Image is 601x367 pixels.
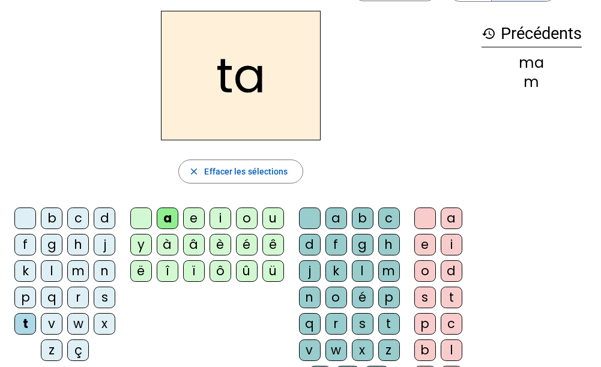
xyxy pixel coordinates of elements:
[352,313,373,335] div: s
[414,234,436,255] div: e
[414,260,436,282] div: o
[67,207,89,229] div: c
[67,339,89,361] div: ç
[41,207,62,229] div: b
[189,166,199,177] mat-icon: close
[94,207,115,229] div: d
[183,260,205,282] div: ï
[325,339,347,361] div: w
[236,207,258,229] div: o
[482,26,496,41] mat-icon: history
[262,207,284,229] div: u
[178,160,303,183] button: Effacer les sélections
[94,287,115,308] div: s
[441,339,462,361] div: l
[130,234,152,255] div: y
[378,207,400,229] div: c
[94,260,115,282] div: n
[299,313,321,335] div: q
[14,260,36,282] div: k
[325,207,347,229] div: a
[67,234,89,255] div: h
[352,260,373,282] div: l
[236,234,258,255] div: é
[325,313,347,335] div: r
[378,287,400,308] div: p
[41,287,62,308] div: q
[414,287,436,308] div: s
[67,313,89,335] div: w
[378,234,400,255] div: h
[157,260,178,282] div: î
[41,260,62,282] div: l
[299,287,321,308] div: n
[67,287,89,308] div: r
[352,207,373,229] div: b
[441,287,462,308] div: t
[236,260,258,282] div: û
[482,75,582,89] div: m
[441,207,462,229] div: a
[14,234,36,255] div: f
[67,260,89,282] div: m
[325,287,347,308] div: o
[161,11,321,140] h2: ta
[14,287,36,308] div: p
[157,234,178,255] div: à
[130,260,152,282] div: ë
[41,339,62,361] div: z
[378,313,400,335] div: t
[352,339,373,361] div: x
[183,234,205,255] div: â
[299,339,321,361] div: v
[378,339,400,361] div: z
[210,234,231,255] div: è
[414,313,436,335] div: p
[210,207,231,229] div: i
[204,164,288,179] span: Effacer les sélections
[441,313,462,335] div: c
[325,234,347,255] div: f
[157,207,178,229] div: a
[441,234,462,255] div: i
[262,234,284,255] div: ê
[414,339,436,361] div: b
[41,313,62,335] div: v
[94,234,115,255] div: j
[441,260,462,282] div: d
[352,287,373,308] div: é
[482,20,582,47] h3: Précédents
[183,207,205,229] div: e
[299,260,321,282] div: j
[378,260,400,282] div: m
[299,234,321,255] div: d
[352,234,373,255] div: g
[210,260,231,282] div: ô
[325,260,347,282] div: k
[262,260,284,282] div: ü
[94,313,115,335] div: x
[14,313,36,335] div: t
[482,56,582,70] div: ma
[41,234,62,255] div: g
